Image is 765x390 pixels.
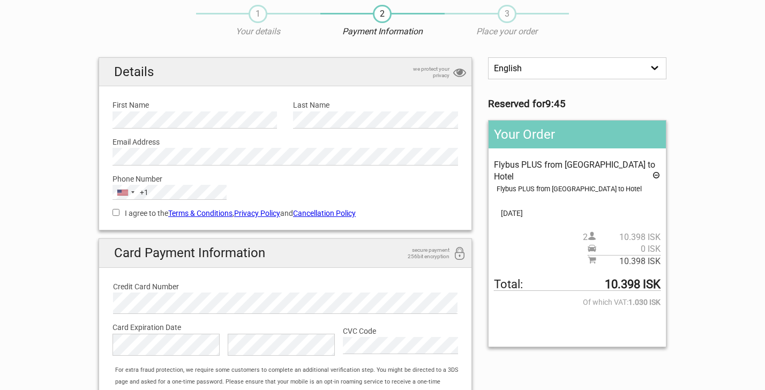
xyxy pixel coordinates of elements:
[494,160,655,182] span: Flybus PLUS from [GEOGRAPHIC_DATA] to Hotel
[628,296,661,308] strong: 1.030 ISK
[112,99,277,111] label: First Name
[343,325,458,337] label: CVC Code
[15,19,121,27] p: We're away right now. Please check back later!
[113,185,148,199] button: Selected country
[196,26,320,37] p: Your details
[112,136,458,148] label: Email Address
[545,98,566,110] strong: 9:45
[453,247,466,261] i: 256bit encryption
[112,173,458,185] label: Phone Number
[605,279,661,290] strong: 10.398 ISK
[494,279,661,291] span: Total to be paid
[583,231,661,243] span: 2 person(s)
[293,99,457,111] label: Last Name
[112,321,458,333] label: Card Expiration Date
[320,26,445,37] p: Payment Information
[489,121,666,148] h2: Your Order
[488,98,666,110] h3: Reserved for
[99,58,471,86] h2: Details
[99,239,471,267] h2: Card Payment Information
[249,5,267,23] span: 1
[112,207,458,219] label: I agree to the , and
[494,296,661,308] span: Of which VAT:
[373,5,392,23] span: 2
[596,231,661,243] span: 10.398 ISK
[497,183,661,195] div: Flybus PLUS from [GEOGRAPHIC_DATA] to Hotel
[588,255,661,267] span: Subtotal
[123,17,136,29] button: Open LiveChat chat widget
[113,281,457,292] label: Credit Card Number
[596,243,661,255] span: 0 ISK
[168,209,232,217] a: Terms & Conditions
[396,66,449,79] span: we protect your privacy
[596,256,661,267] span: 10.398 ISK
[445,26,569,37] p: Place your order
[293,209,356,217] a: Cancellation Policy
[498,5,516,23] span: 3
[588,243,661,255] span: Pickup price
[453,66,466,80] i: privacy protection
[494,207,661,219] span: [DATE]
[396,247,449,260] span: secure payment 256bit encryption
[140,186,148,198] div: +1
[234,209,280,217] a: Privacy Policy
